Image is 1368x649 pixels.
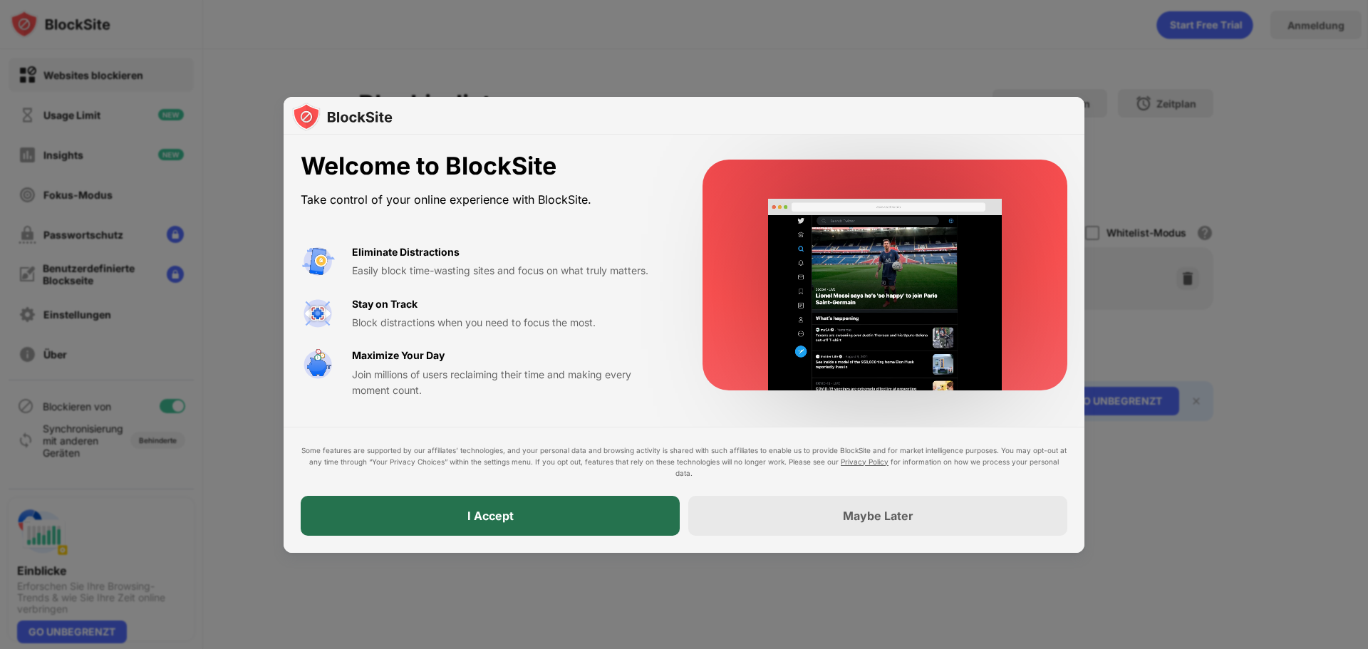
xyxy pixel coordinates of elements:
div: Welcome to BlockSite [301,152,668,181]
img: value-safe-time.svg [301,348,335,382]
div: Join millions of users reclaiming their time and making every moment count. [352,367,668,399]
div: Easily block time-wasting sites and focus on what truly matters. [352,263,668,279]
img: logo-blocksite.svg [292,103,393,131]
div: Maximize Your Day [352,348,445,363]
div: Eliminate Distractions [352,244,460,260]
img: value-focus.svg [301,296,335,331]
a: Privacy Policy [841,457,888,466]
img: value-avoid-distractions.svg [301,244,335,279]
div: Some features are supported by our affiliates’ technologies, and your personal data and browsing ... [301,445,1067,479]
div: Block distractions when you need to focus the most. [352,315,668,331]
div: Take control of your online experience with BlockSite. [301,189,668,210]
div: Stay on Track [352,296,418,312]
div: I Accept [467,509,514,523]
div: Maybe Later [843,509,913,523]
